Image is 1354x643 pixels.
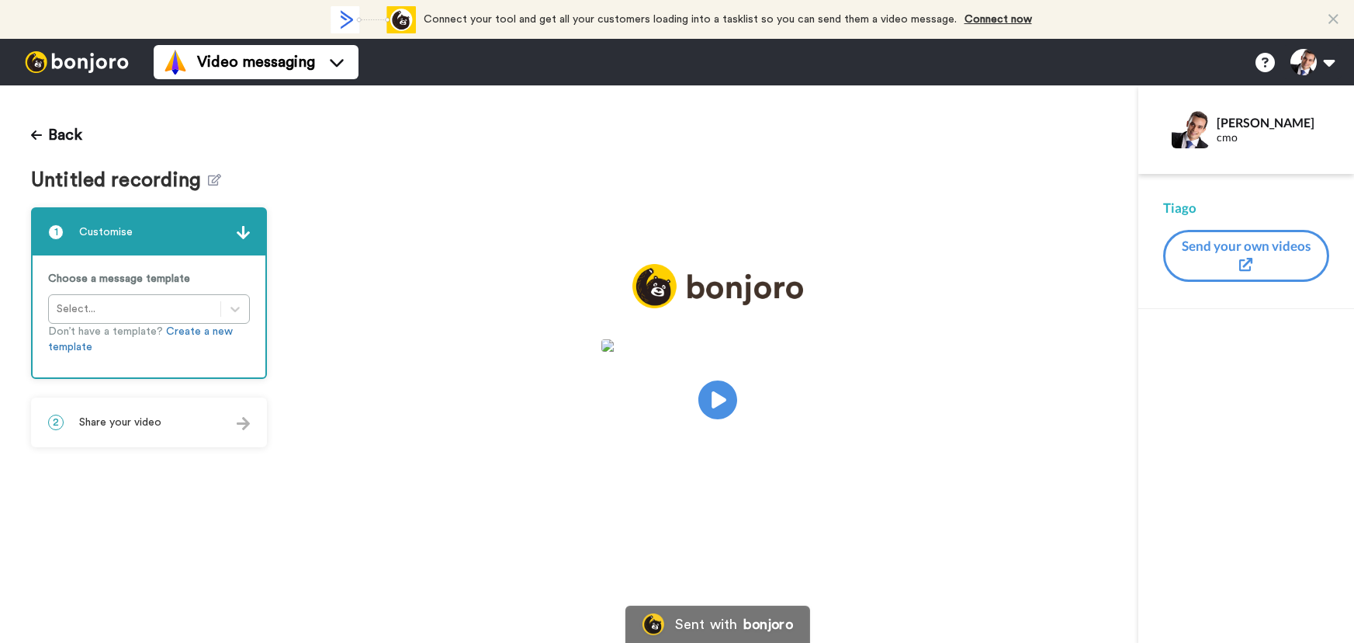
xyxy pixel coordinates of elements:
[601,339,834,352] img: 27a2782b-0292-4b43-bda7-5d3e42edb2f1.jpg
[163,50,188,75] img: vm-color.svg
[1163,199,1329,217] div: Tiago
[48,326,233,353] a: Create a new template
[964,14,1032,25] a: Connect now
[197,51,315,73] span: Video messaging
[675,617,737,631] div: Sent with
[48,324,250,355] p: Don’t have a template?
[424,14,957,25] span: Connect your tool and get all your customers loading into a tasklist so you can send them a video...
[743,617,793,631] div: bonjoro
[48,415,64,430] span: 2
[31,116,82,154] button: Back
[1172,111,1209,148] img: Profile Image
[19,51,135,73] img: bj-logo-header-white.svg
[1217,115,1328,130] div: [PERSON_NAME]
[1217,131,1328,144] div: cmo
[79,415,161,430] span: Share your video
[79,224,133,240] span: Customise
[237,226,250,239] img: arrow.svg
[625,606,810,643] a: Bonjoro LogoSent withbonjoro
[31,398,267,447] div: 2Share your video
[48,224,64,240] span: 1
[642,613,664,635] img: Bonjoro Logo
[31,169,208,192] span: Untitled recording
[1163,230,1329,282] button: Send your own videos
[48,271,250,287] p: Choose a message template
[632,264,803,308] img: logo_full.png
[331,6,416,33] div: animation
[237,417,250,430] img: arrow.svg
